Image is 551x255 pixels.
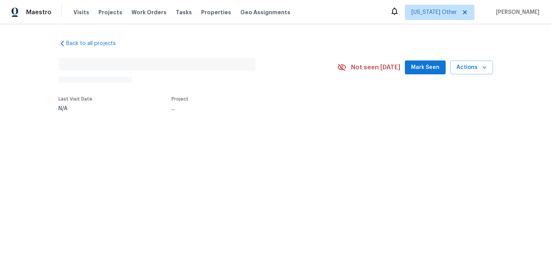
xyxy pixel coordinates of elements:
span: Actions [456,63,487,72]
div: N/A [58,106,92,111]
span: Visits [73,8,89,16]
a: Back to all projects [58,40,132,47]
span: Projects [98,8,122,16]
span: [PERSON_NAME] [493,8,539,16]
span: Geo Assignments [240,8,290,16]
span: [US_STATE] Other [411,8,457,16]
span: Maestro [26,8,52,16]
span: Work Orders [132,8,166,16]
button: Actions [450,60,493,75]
div: ... [171,106,319,111]
span: Properties [201,8,231,16]
span: Tasks [176,10,192,15]
span: Mark Seen [411,63,439,72]
span: Project [171,97,188,101]
span: Not seen [DATE] [351,64,400,71]
span: Last Visit Date [58,97,92,101]
button: Mark Seen [405,60,446,75]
